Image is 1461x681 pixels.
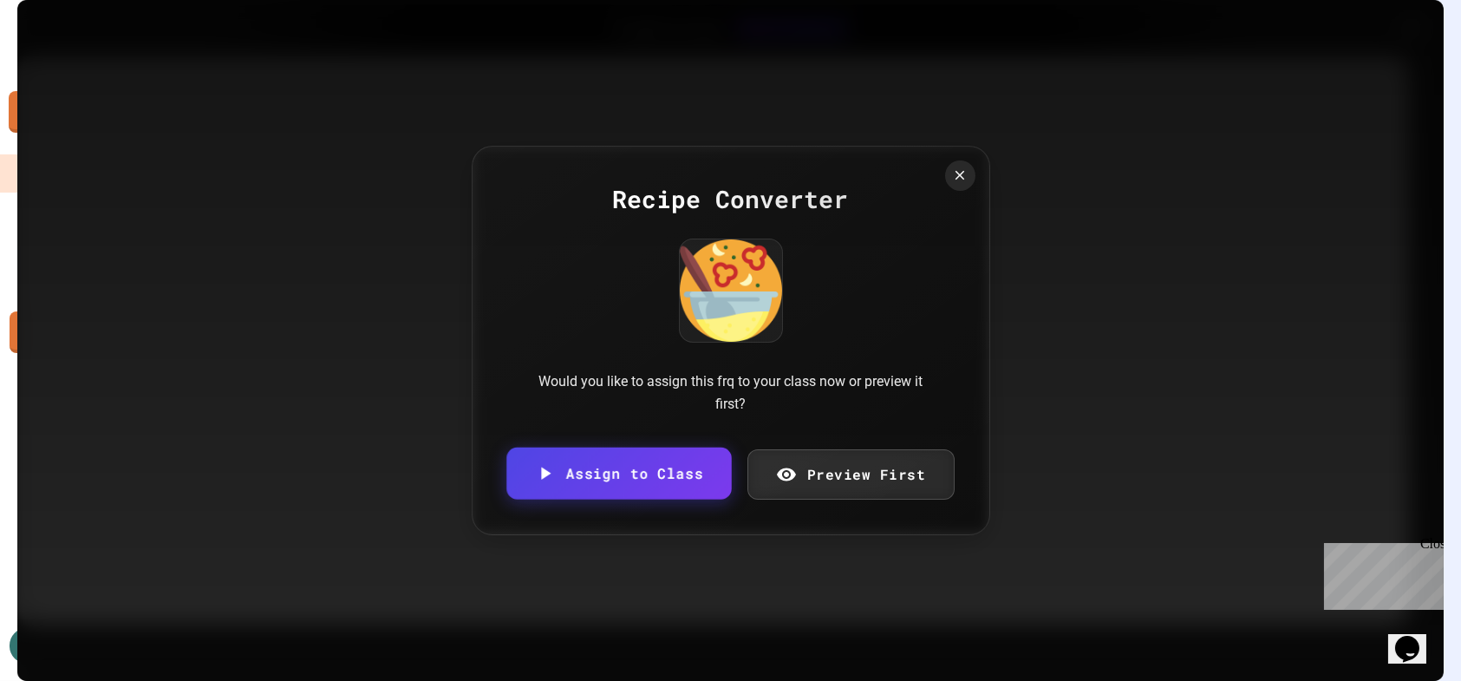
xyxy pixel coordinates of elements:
[747,449,955,500] a: Preview First
[1388,612,1444,664] iframe: chat widget
[523,370,939,415] div: Would you like to assign this frq to your class now or preview it first?
[7,7,120,110] div: Chat with us now!Close
[507,181,955,218] div: Recipe Converter
[1317,536,1444,610] iframe: chat widget
[680,239,782,342] img: Recipe Converter
[506,448,731,500] a: Assign to Class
